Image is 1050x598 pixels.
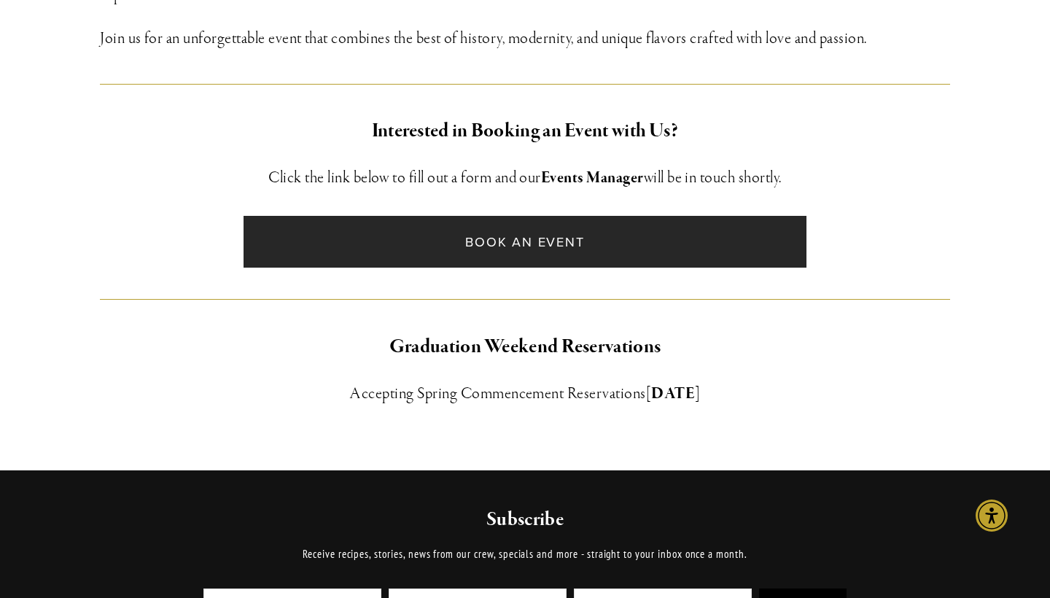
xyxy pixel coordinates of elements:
[100,381,950,407] h3: Accepting Spring Commencement Reservations
[976,500,1008,532] div: Accessibility Menu
[541,168,644,188] strong: Events Manager
[646,384,701,404] strong: [DATE]
[100,26,950,52] h3: Join us for an unforgettable event that combines the best of history, modernity, and unique flavo...
[164,507,887,533] h2: Subscribe
[164,545,887,563] p: Receive recipes, stories, news from our crew, specials and more - straight to your inbox once a m...
[389,334,661,360] strong: Graduation Weekend Reservations
[244,216,806,268] a: Book an Event
[100,165,950,191] h3: Click the link below to fill out a form and our will be in touch shortly.
[372,118,679,144] strong: Interested in Booking an Event with Us?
